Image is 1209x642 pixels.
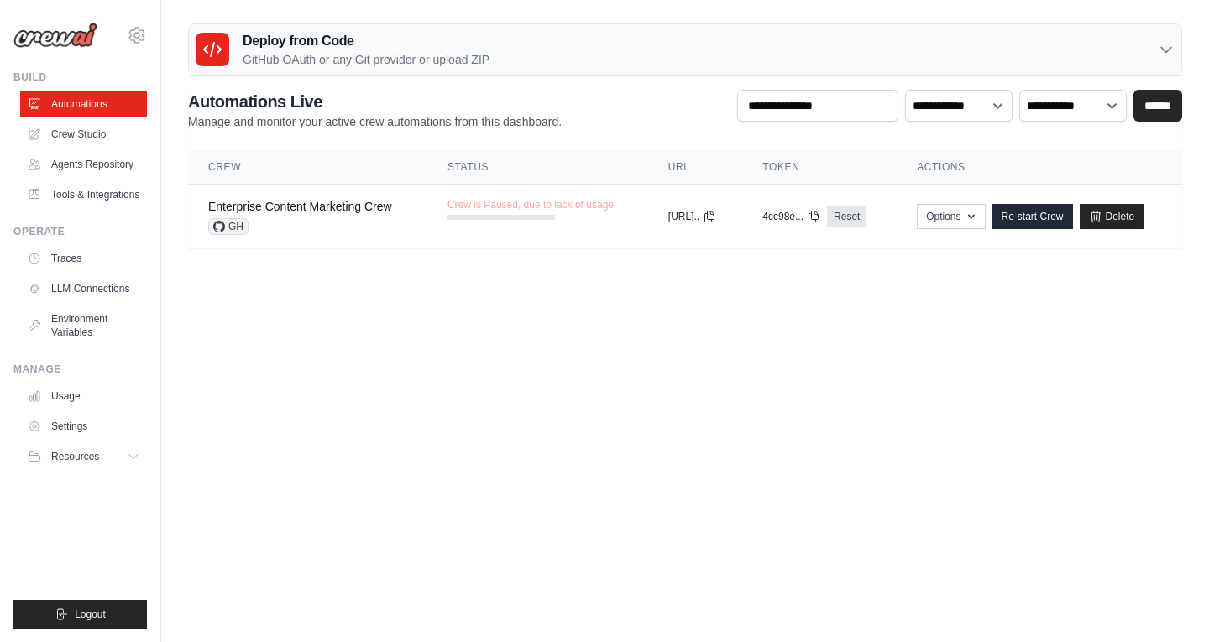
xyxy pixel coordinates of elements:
[20,181,147,208] a: Tools & Integrations
[20,383,147,410] a: Usage
[51,450,99,463] span: Resources
[13,600,147,629] button: Logout
[762,210,820,223] button: 4cc98e...
[897,150,1182,185] th: Actions
[13,363,147,376] div: Manage
[742,150,897,185] th: Token
[20,245,147,272] a: Traces
[13,23,97,48] img: Logo
[917,204,985,229] button: Options
[20,91,147,117] a: Automations
[20,413,147,440] a: Settings
[188,113,562,130] p: Manage and monitor your active crew automations from this dashboard.
[20,151,147,178] a: Agents Repository
[75,608,106,621] span: Logout
[20,305,147,346] a: Environment Variables
[1080,204,1144,229] a: Delete
[188,150,427,185] th: Crew
[992,204,1073,229] a: Re-start Crew
[243,31,489,51] h3: Deploy from Code
[13,70,147,84] div: Build
[13,225,147,238] div: Operate
[243,51,489,68] p: GitHub OAuth or any Git provider or upload ZIP
[427,150,648,185] th: Status
[20,443,147,470] button: Resources
[20,275,147,302] a: LLM Connections
[447,198,614,211] span: Crew is Paused, due to lack of usage
[208,218,249,235] span: GH
[648,150,743,185] th: URL
[208,200,392,213] a: Enterprise Content Marketing Crew
[20,121,147,148] a: Crew Studio
[827,206,866,227] a: Reset
[188,90,562,113] h2: Automations Live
